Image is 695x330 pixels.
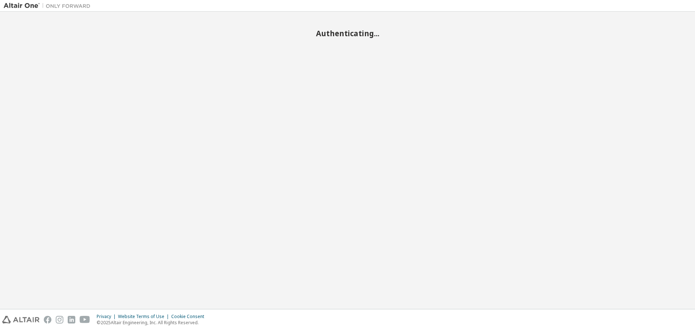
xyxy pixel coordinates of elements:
img: facebook.svg [44,316,51,323]
div: Website Terms of Use [118,314,171,319]
h2: Authenticating... [4,29,691,38]
img: Altair One [4,2,94,9]
img: youtube.svg [80,316,90,323]
img: linkedin.svg [68,316,75,323]
p: © 2025 Altair Engineering, Inc. All Rights Reserved. [97,319,208,326]
div: Cookie Consent [171,314,208,319]
img: altair_logo.svg [2,316,39,323]
img: instagram.svg [56,316,63,323]
div: Privacy [97,314,118,319]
